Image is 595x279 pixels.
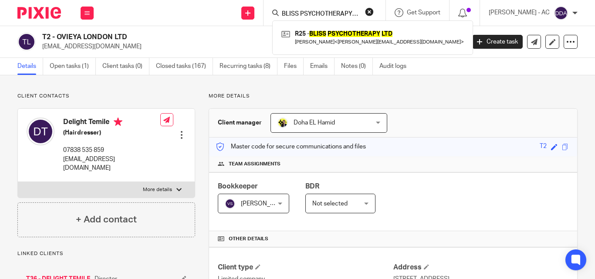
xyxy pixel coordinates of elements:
h4: Client type [218,263,393,272]
p: More details [209,93,578,100]
h4: Address [393,263,568,272]
span: BDR [305,183,319,190]
h5: (Hairdresser) [63,128,160,137]
a: Audit logs [379,58,413,75]
span: Get Support [407,10,440,16]
p: More details [143,186,172,193]
h4: Delight Temile [63,118,160,128]
img: Doha-Starbridge.jpg [277,118,288,128]
img: svg%3E [27,118,54,145]
a: Create task [472,35,523,49]
span: Other details [229,235,268,242]
a: Recurring tasks (8) [220,58,277,75]
div: T2 [540,142,547,152]
a: Details [17,58,43,75]
input: Search [281,10,359,18]
button: Clear [365,7,374,16]
span: Doha EL Hamid [294,120,335,126]
p: Master code for secure communications and files [216,142,366,151]
a: Emails [310,58,335,75]
p: 07838 535 859 [63,146,160,155]
span: Not selected [312,201,348,207]
h3: Client manager [218,118,262,127]
img: svg%3E [225,198,235,209]
p: [EMAIL_ADDRESS][DOMAIN_NAME] [42,42,459,51]
p: Client contacts [17,93,195,100]
p: [EMAIL_ADDRESS][DOMAIN_NAME] [63,155,160,173]
span: [PERSON_NAME] [241,201,289,207]
h2: T2 - OVIEYA LONDON LTD [42,33,376,42]
a: Client tasks (0) [102,58,149,75]
a: Files [284,58,304,75]
p: Linked clients [17,250,195,257]
i: Primary [114,118,122,126]
img: svg%3E [554,6,568,20]
p: [PERSON_NAME] - AC [489,8,550,17]
img: svg%3E [17,33,36,51]
a: Open tasks (1) [50,58,96,75]
a: Closed tasks (167) [156,58,213,75]
span: Team assignments [229,161,281,168]
span: Bookkeeper [218,183,258,190]
h4: + Add contact [76,213,137,226]
a: Notes (0) [341,58,373,75]
img: Pixie [17,7,61,19]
